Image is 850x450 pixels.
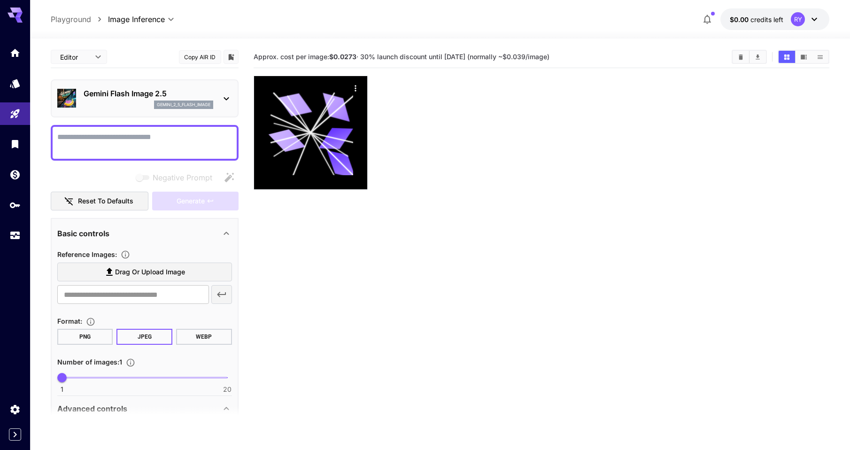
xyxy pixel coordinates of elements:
span: Negative Prompt [153,172,212,183]
p: Basic controls [57,228,109,239]
div: API Keys [9,199,21,211]
div: Advanced controls [57,397,232,420]
span: credits left [750,16,783,23]
button: Specify how many images to generate in a single request. Each image generation will be charged se... [122,358,139,367]
div: Clear ImagesDownload All [732,50,767,64]
span: Format : [57,317,82,325]
nav: breadcrumb [51,14,108,25]
button: Download All [750,51,766,63]
button: WEBP [176,329,232,345]
button: Show images in list view [812,51,828,63]
div: Library [9,138,21,150]
span: 1 [61,385,63,394]
button: Upload a reference image to guide the result. This is needed for Image-to-Image or Inpainting. Su... [117,250,134,259]
button: Copy AIR ID [179,50,221,64]
div: Usage [9,230,21,241]
div: Actions [348,81,362,95]
div: $0.00 [730,15,783,24]
span: Approx. cost per image: · 30% launch discount until [DATE] (normally ~$0.039/image) [254,53,549,61]
div: Gemini Flash Image 2.5gemini_2_5_flash_image [57,84,232,113]
button: Show images in video view [796,51,812,63]
span: Editor [60,52,89,62]
label: Drag or upload image [57,263,232,282]
button: Clear Images [733,51,749,63]
div: Wallet [9,169,21,180]
span: Negative prompts are not compatible with the selected model. [134,171,220,183]
p: Gemini Flash Image 2.5 [84,88,213,99]
p: gemini_2_5_flash_image [157,101,210,108]
p: Advanced controls [57,403,127,414]
div: Models [9,78,21,89]
button: Add to library [227,51,235,62]
button: Reset to defaults [51,192,148,211]
div: Home [9,47,21,59]
span: Reference Images : [57,250,117,258]
div: Show images in grid viewShow images in video viewShow images in list view [778,50,829,64]
div: Basic controls [57,222,232,245]
button: Choose the file format for the output image. [82,317,99,326]
span: $0.00 [730,16,750,23]
span: Drag or upload image [115,266,185,278]
div: Settings [9,403,21,415]
a: Playground [51,14,91,25]
span: 20 [223,385,232,394]
button: Show images in grid view [779,51,795,63]
button: PNG [57,329,113,345]
div: RY [791,12,805,26]
span: Image Inference [108,14,165,25]
div: Playground [9,108,21,120]
button: JPEG [116,329,172,345]
b: $0.0273 [329,53,356,61]
span: Number of images : 1 [57,358,122,366]
button: Expand sidebar [9,428,21,441]
button: $0.00RY [720,8,829,30]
